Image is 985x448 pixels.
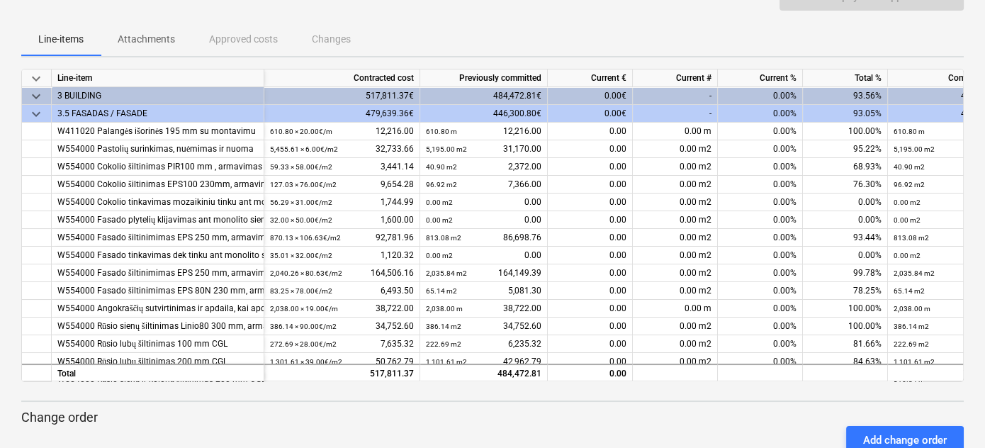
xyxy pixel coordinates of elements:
small: 0.00 m2 [426,198,453,206]
div: 32,733.66 [270,140,414,158]
div: W554000 Cokolio šiltinimas EPS100 230mm, armavimas ir tinkavimas mozaikiniu tinku SD-02.6 [57,176,258,194]
small: 813.08 m2 [894,234,929,242]
div: 0.00 [548,282,633,300]
div: 0.00% [718,282,803,300]
p: Change order [21,409,964,426]
small: 1,101.61 m2 [894,358,935,366]
div: 6,493.50 [270,282,414,300]
div: 31,170.00 [426,140,541,158]
small: 83.25 × 78.00€ / m2 [270,287,332,295]
div: W554000 Rūsio sienų šiltinimas Linio80 300 mm, armavimas ir tinkavimas. SD-02.1.7, COK-01.2.0 [57,318,258,335]
div: 81.66% [803,335,888,353]
div: 0.00 [548,247,633,264]
div: 0.00 m2 [633,264,718,282]
small: 0.00 m2 [894,198,921,206]
div: 0.00 [548,194,633,211]
div: 0.00 m2 [633,247,718,264]
small: 0.00 m2 [894,252,921,259]
div: Current # [633,69,718,87]
p: Line-items [38,32,84,47]
div: 0.00% [718,247,803,264]
small: 222.69 m2 [894,340,929,348]
div: W554000 Cokolio tinkavimas mozaikiniu tinku ant monolito sienos [57,194,258,211]
div: 0.00 [548,318,633,335]
div: 0.00 m [633,300,718,318]
small: 2,038.00 m [894,305,930,313]
div: 0.00% [718,158,803,176]
small: 1,101.61 m2 [426,358,467,366]
div: 0.00 m2 [633,335,718,353]
div: W554000 Fasado šiltinimimas EPS 250 mm, armavimas ir klijavimas plytelėmis SD-02.2, SD-02.3, SD-0... [57,229,258,247]
div: 0.00% [718,105,803,123]
div: 100.00% [803,300,888,318]
div: W554000 Fasado plytelių klijavimas ant monolito sienos [57,211,258,229]
div: 42,962.79 [426,353,541,371]
div: 0.00 [548,353,633,371]
div: 0.00 [426,247,541,264]
div: 0.00 [548,364,633,381]
p: Attachments [118,32,175,47]
div: 7,635.32 [270,335,414,353]
small: 35.01 × 32.00€ / m2 [270,252,332,259]
div: W554000 Fasado šiltinimimas EPS 80N 230 mm, armavimas ir tinkavimas dek tinku. SD-02.1.2 [57,282,258,300]
div: 12,216.00 [426,123,541,140]
div: 0.00 [426,194,541,211]
div: 484,472.81 [426,365,541,383]
div: - [633,105,718,123]
div: 0.00 [426,211,541,229]
div: 0.00 [548,264,633,282]
small: 32.00 × 50.00€ / m2 [270,216,332,224]
div: 5,081.30 [426,282,541,300]
div: W554000 Rūsio lubų šiltinimas 100 mm CGL [57,335,258,353]
div: 9,654.28 [270,176,414,194]
div: 38,722.00 [270,300,414,318]
div: 1,744.99 [270,194,414,211]
small: 2,038.00 × 19.00€ / m [270,305,338,313]
div: 95.22% [803,140,888,158]
div: 2,372.00 [426,158,541,176]
small: 610.80 m [426,128,457,135]
div: 92,781.96 [270,229,414,247]
small: 610.80 m [894,128,925,135]
small: 272.69 × 28.00€ / m2 [270,340,337,348]
small: 0.00 m2 [426,252,453,259]
div: W554000 Fasado tinkavimas dek tinku ant monolito sienos [57,247,258,264]
div: Line-item [52,69,264,87]
small: 59.33 × 58.00€ / m2 [270,163,332,171]
small: 386.14 × 90.00€ / m2 [270,323,337,330]
div: 0.00 m2 [633,211,718,229]
div: 0.00% [718,123,803,140]
div: 0.00 [548,229,633,247]
div: 84.63% [803,353,888,371]
small: 5,455.61 × 6.00€ / m2 [270,145,338,153]
div: 0.00 m2 [633,158,718,176]
div: 0.00 [548,335,633,353]
small: 386.14 m2 [426,323,461,330]
div: 12,216.00 [270,123,414,140]
div: 0.00% [718,353,803,371]
div: 0.00% [718,140,803,158]
div: W554000 Pastolių surinkimas, nuėmimas ir nuoma [57,140,258,158]
span: keyboard_arrow_down [28,106,45,123]
small: 2,035.84 m2 [894,269,935,277]
div: 0.00 [548,123,633,140]
div: 0.00% [718,211,803,229]
div: W411020 Palangės išorinės 195 mm su montavimu [57,123,258,140]
div: 34,752.60 [270,318,414,335]
small: 65.14 m2 [894,287,925,295]
div: 0.00% [803,194,888,211]
div: 446,300.80€ [420,105,548,123]
div: 0.00 m2 [633,282,718,300]
div: 0.00% [718,229,803,247]
div: 0.00% [718,264,803,282]
div: Current % [718,69,803,87]
div: 0.00 m [633,123,718,140]
small: 870.13 × 106.63€ / m2 [270,234,341,242]
div: - [633,87,718,105]
div: 3 BUILDING [57,87,258,105]
span: keyboard_arrow_down [28,70,45,87]
small: 386.14 m2 [894,323,929,330]
small: 5,195.00 m2 [894,145,935,153]
small: 2,038.00 m [426,305,463,313]
small: 127.03 × 76.00€ / m2 [270,181,337,189]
